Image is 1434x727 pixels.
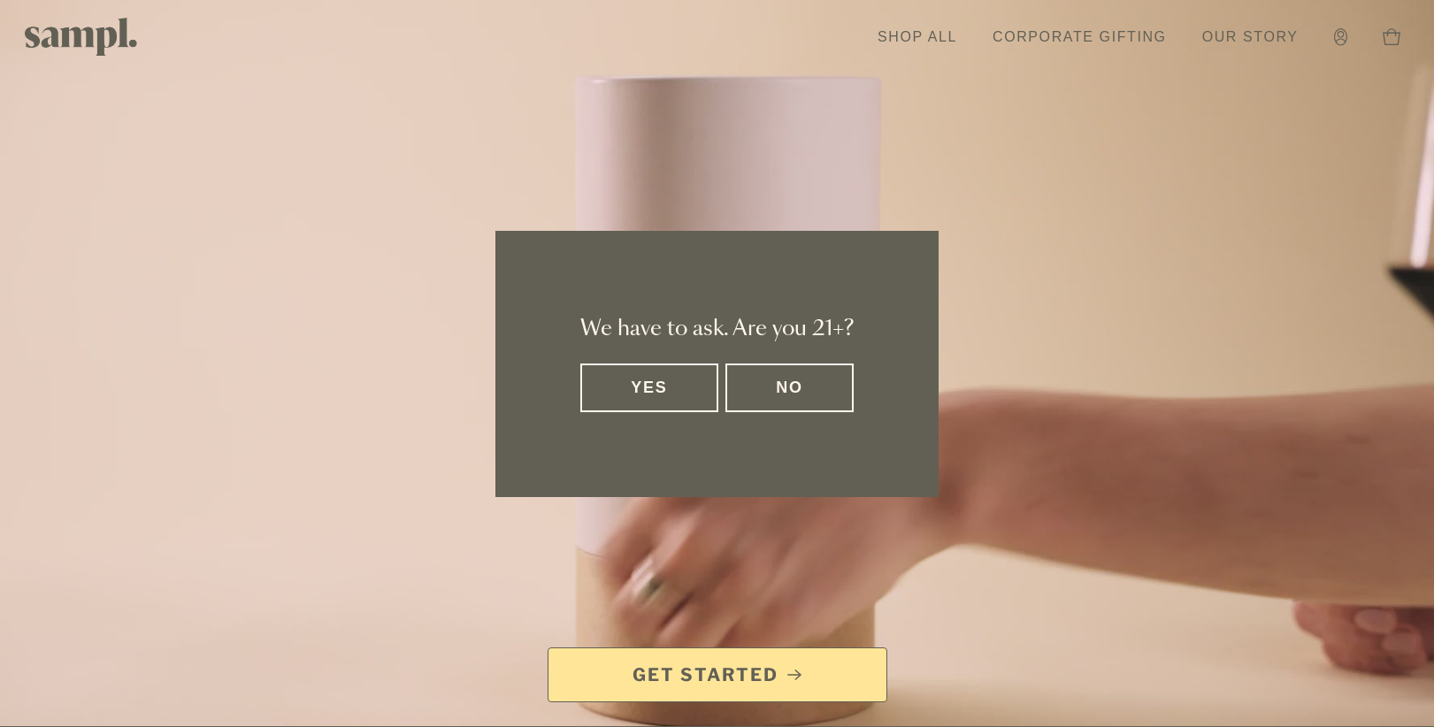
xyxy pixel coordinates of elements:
[25,18,138,56] img: Sampl logo
[1193,18,1307,57] a: Our Story
[633,662,778,687] span: Get Started
[869,18,966,57] a: Shop All
[984,18,1176,57] a: Corporate Gifting
[548,647,887,702] a: Get Started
